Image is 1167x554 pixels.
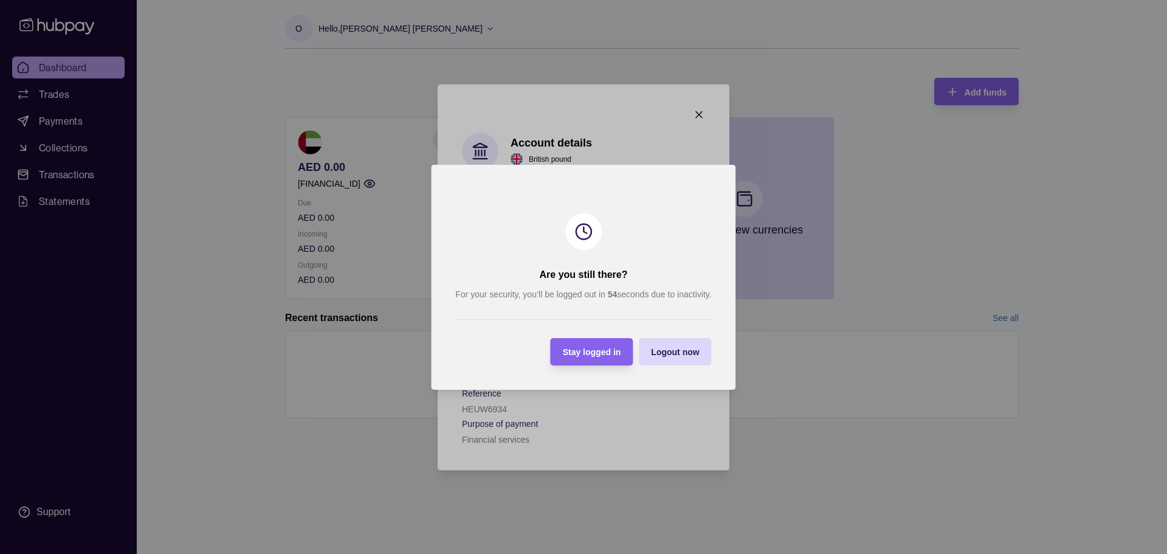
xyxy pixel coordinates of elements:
h2: Are you still there? [540,268,628,282]
span: Logout now [651,347,699,357]
span: Stay logged in [563,347,621,357]
button: Logout now [639,338,711,365]
button: Stay logged in [551,338,633,365]
strong: 54 [608,289,618,299]
p: For your security, you’ll be logged out in seconds due to inactivity. [455,288,711,301]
